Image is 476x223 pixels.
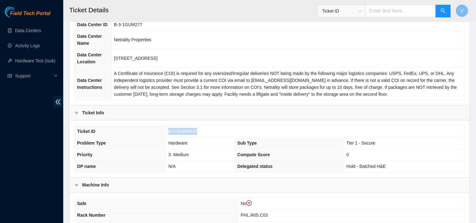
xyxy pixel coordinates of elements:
span: Safe [77,201,87,206]
b: Ticket Info [82,109,104,116]
span: Support [15,70,52,82]
span: DP name [77,164,96,169]
button: search [435,5,451,17]
a: Akamai TechnologiesField Tech Portal [5,11,50,20]
span: Data Center Instructions [77,78,102,90]
span: right [75,111,78,115]
span: Compute Score [237,152,270,157]
span: right [75,183,78,187]
div: Ticket Info [70,106,469,120]
span: Hold - Batched H&E [346,164,386,169]
span: 3. Medium [168,152,189,157]
a: Data Centers [15,28,41,33]
span: Problem Type [77,140,106,146]
span: Ticket ID [322,6,361,16]
img: Akamai Technologies [5,6,32,17]
span: B-V-5UWBIUP [168,129,197,134]
span: Tier 1 - Secure [346,140,375,146]
span: Hardware [168,140,188,146]
span: Rack Number [77,213,105,218]
a: Activity Logs [15,43,40,48]
button: V [456,4,468,17]
span: Sub Type [237,140,257,146]
span: PHL.R05.C03 [241,213,268,218]
span: close-circle [246,200,252,206]
input: Enter text here... [365,5,436,17]
span: Data Center Location [77,52,102,64]
a: Hardware Test (isok) [15,58,55,63]
span: [STREET_ADDRESS] [114,56,157,61]
span: B-3-1GUM277 [114,22,142,27]
span: V [460,7,464,15]
span: Data Center Name [77,34,102,46]
span: Field Tech Portal [10,11,50,17]
span: Data Center ID [77,22,107,27]
span: Priority [77,152,92,157]
div: Machine Info [70,178,469,192]
span: Delegated status [237,164,272,169]
span: read [8,74,12,78]
span: 0 [346,152,349,157]
b: Machine Info [82,181,109,188]
span: A Certificate of Insurance (COI) is required for any oversized/irregular deliveries NOT being mad... [114,71,457,97]
span: double-left [53,96,63,108]
span: search [440,8,445,14]
span: Ticket ID [77,129,95,134]
span: N/A [168,164,176,169]
span: Netrality Properties [114,37,151,42]
span: No [241,201,252,206]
